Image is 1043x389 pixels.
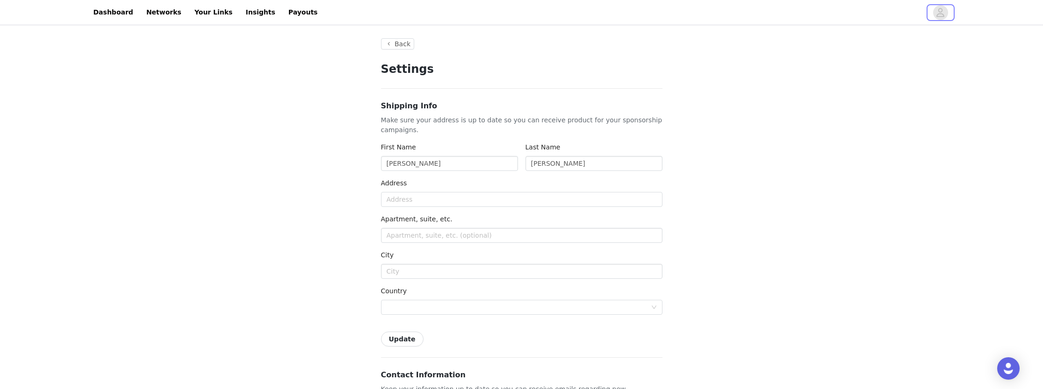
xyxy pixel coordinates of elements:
input: Apartment, suite, etc. (optional) [381,228,662,243]
div: Open Intercom Messenger [997,357,1020,380]
input: City [381,264,662,279]
label: Apartment, suite, etc. [381,215,453,223]
div: avatar [936,5,945,20]
label: Last Name [525,143,561,151]
a: Insights [240,2,281,23]
label: First Name [381,143,416,151]
h1: Settings [381,61,662,78]
h3: Shipping Info [381,100,662,112]
p: Make sure your address is up to date so you can receive product for your sponsorship campaigns. [381,115,662,135]
label: Country [381,287,407,295]
i: icon: down [651,304,657,311]
button: Update [381,332,424,347]
a: Your Links [189,2,238,23]
a: Networks [141,2,187,23]
a: Dashboard [88,2,139,23]
label: City [381,251,394,259]
input: Address [381,192,662,207]
h3: Contact Information [381,369,662,381]
label: Address [381,179,407,187]
a: Payouts [283,2,324,23]
button: Back [381,38,415,50]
